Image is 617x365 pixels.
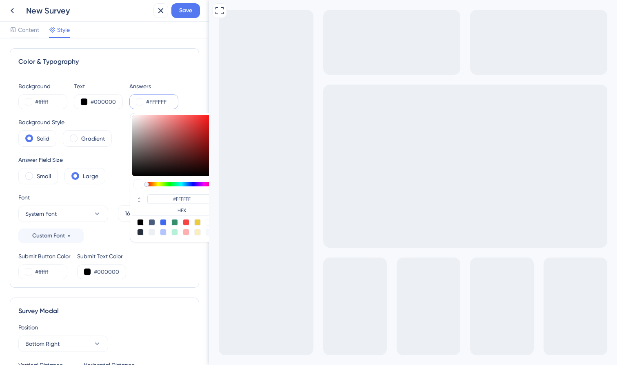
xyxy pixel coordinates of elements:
label: Gradient [81,134,105,143]
button: System Font [18,206,108,222]
button: Submit survey [88,58,111,67]
button: 16 [118,205,151,222]
div: Color & Typography [18,57,191,67]
label: Large [83,171,98,181]
button: Bottom Right [18,336,108,352]
div: Text [74,81,123,91]
div: Position [18,322,191,332]
div: Dissatisfied [74,37,125,45]
button: Rate 4 [103,24,112,32]
div: Submit Text Color [77,251,126,261]
button: Rate 5 [113,24,122,32]
span: 16 [125,208,130,218]
span: System Font [25,209,57,219]
div: Close survey [188,7,193,16]
div: Submit Button Color [18,251,71,261]
span: Bottom Right [25,339,60,349]
span: Content [18,25,39,35]
div: New Survey [26,5,150,16]
label: Solid [37,134,49,143]
label: HEX [147,207,216,214]
button: Rate 1 [74,24,84,32]
div: Extremely satisfied [74,45,125,52]
button: Rate 2 [84,24,93,32]
div: Background Style [18,117,112,127]
span: Style [57,25,70,35]
span: Custom Font [32,231,65,241]
div: Font [18,193,108,202]
div: Background [18,81,67,91]
div: Answer Field Size [18,155,105,165]
label: Small [37,171,51,181]
span: Save [179,6,192,16]
div: Answers [129,81,178,91]
div: Number rating from 1 to 5 [74,24,125,32]
button: Custom Font [18,228,84,243]
button: Rate 3 [93,24,103,32]
div: Survey Modal [18,306,191,316]
button: Save [171,3,200,18]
